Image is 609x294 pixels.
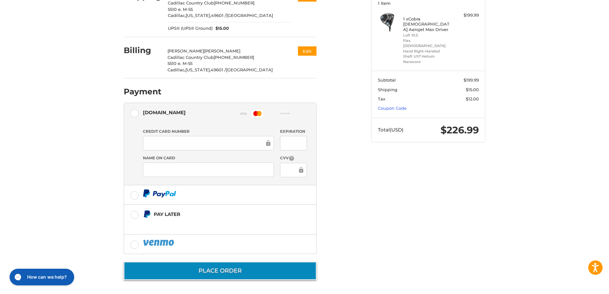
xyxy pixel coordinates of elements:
[168,55,214,60] span: Cadillac Country Club
[168,13,186,18] span: Cadillac,
[280,129,307,134] label: Expiration
[168,48,204,53] span: [PERSON_NAME]
[168,7,193,12] span: 5510 e. M-55
[124,87,161,97] h2: Payment
[185,67,211,72] span: [US_STATE],
[186,13,211,18] span: [US_STATE],
[403,54,452,64] li: Shaft UST Helium Nanocore
[298,46,316,56] button: Edit
[124,45,161,55] h2: Billing
[143,155,274,161] label: Name on Card
[403,49,452,54] li: Hand Right-Handed
[378,87,397,92] span: Shipping
[464,77,479,83] span: $199.99
[378,127,403,133] span: Total (USD)
[211,67,226,72] span: 49601 /
[378,1,479,6] h3: 1 Item
[466,87,479,92] span: $15.00
[378,96,385,101] span: Tax
[226,67,273,72] span: [GEOGRAPHIC_DATA]
[403,33,452,38] li: Loft 10.5
[213,25,229,32] span: $15.00
[466,96,479,101] span: $12.00
[6,266,76,288] iframe: Gorgias live chat messenger
[124,262,316,280] button: Place Order
[378,77,396,83] span: Subtotal
[226,13,273,18] span: [GEOGRAPHIC_DATA]
[378,106,407,111] a: Coupon Code
[214,0,254,5] span: [PHONE_NUMBER]
[280,155,307,161] label: CVV
[143,107,186,118] div: [DOMAIN_NAME]
[143,221,277,226] iframe: PayPal Message 1
[403,16,452,32] h4: 1 x Cobra [DEMOGRAPHIC_DATA] Aerojet Max Driver
[143,210,151,218] img: Pay Later icon
[403,38,452,49] li: Flex [DEMOGRAPHIC_DATA]
[168,0,214,5] span: Cadillac Country Club
[143,129,274,134] label: Credit Card Number
[168,67,185,72] span: Cadillac,
[143,239,176,247] img: PayPal icon
[168,61,192,66] span: 5510 e. M-55
[214,55,254,60] span: [PHONE_NUMBER]
[143,189,176,197] img: PayPal icon
[154,209,276,219] div: Pay Later
[168,25,213,32] span: UPS® (UPS® Ground)
[441,124,479,136] span: $226.99
[454,12,479,19] div: $199.99
[204,48,240,53] span: [PERSON_NAME]
[211,13,226,18] span: 49601 /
